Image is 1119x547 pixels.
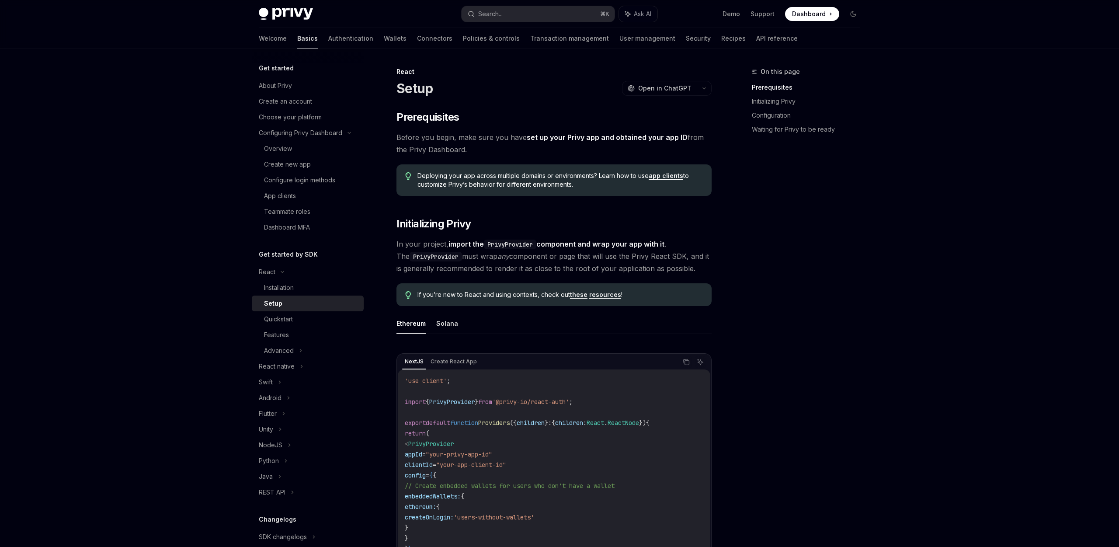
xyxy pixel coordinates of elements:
span: { [426,398,429,406]
div: Search... [478,9,503,19]
span: Prerequisites [396,110,459,124]
span: } [405,534,408,542]
a: Create new app [252,157,364,172]
span: return [405,429,426,437]
a: Configure login methods [252,172,364,188]
a: API reference [756,28,798,49]
div: Installation [264,282,294,293]
span: ReactNode [608,419,639,427]
span: children [517,419,545,427]
span: : [583,419,587,427]
a: resources [589,291,621,299]
span: embeddedWallets: [405,492,461,500]
img: dark logo [259,8,313,20]
span: children [555,419,583,427]
span: }) [639,419,646,427]
a: Prerequisites [752,80,867,94]
span: Ask AI [634,10,651,18]
button: Toggle dark mode [846,7,860,21]
a: About Privy [252,78,364,94]
span: If you’re new to React and using contexts, check out ! [417,290,703,299]
a: Overview [252,141,364,157]
a: Installation [252,280,364,296]
div: About Privy [259,80,292,91]
a: Teammate roles [252,204,364,219]
span: from [478,398,492,406]
button: Open in ChatGPT [622,81,697,96]
span: default [426,419,450,427]
span: Providers [478,419,510,427]
div: REST API [259,487,285,498]
span: export [405,419,426,427]
code: PrivyProvider [410,252,462,261]
div: Unity [259,424,273,435]
div: Android [259,393,281,403]
span: clientId [405,461,433,469]
span: < [405,440,408,448]
h1: Setup [396,80,433,96]
svg: Tip [405,291,411,299]
span: import [405,398,426,406]
a: Features [252,327,364,343]
span: { [646,419,650,427]
span: { [436,503,440,511]
span: appId [405,450,422,458]
span: { [429,471,433,479]
a: Setup [252,296,364,311]
span: On this page [761,66,800,77]
span: { [552,419,555,427]
div: Create React App [428,356,480,367]
span: = [422,450,426,458]
div: Teammate roles [264,206,310,217]
span: "your-app-client-id" [436,461,506,469]
span: function [450,419,478,427]
div: Advanced [264,345,294,356]
button: Ethereum [396,313,426,334]
span: Before you begin, make sure you have from the Privy Dashboard. [396,131,712,156]
a: Quickstart [252,311,364,327]
span: PrivyProvider [408,440,454,448]
a: app clients [649,172,683,180]
div: Choose your platform [259,112,322,122]
h5: Get started [259,63,294,73]
a: Security [686,28,711,49]
span: . [604,419,608,427]
span: Deploying your app across multiple domains or environments? Learn how to use to customize Privy’s... [417,171,703,189]
a: Recipes [721,28,746,49]
span: 'use client' [405,377,447,385]
a: Create an account [252,94,364,109]
a: Transaction management [530,28,609,49]
span: ; [569,398,573,406]
span: = [433,461,436,469]
a: these [570,291,587,299]
span: Dashboard [792,10,826,18]
div: Configuring Privy Dashboard [259,128,342,138]
div: Quickstart [264,314,293,324]
div: Swift [259,377,273,387]
a: Configuration [752,108,867,122]
a: Demo [723,10,740,18]
a: Basics [297,28,318,49]
div: Create new app [264,159,311,170]
button: Copy the contents from the code block [681,356,692,368]
button: Solana [436,313,458,334]
span: ( [426,429,429,437]
span: PrivyProvider [429,398,475,406]
div: React native [259,361,295,372]
span: Initializing Privy [396,217,471,231]
svg: Tip [405,172,411,180]
span: React [587,419,604,427]
span: { [433,471,436,479]
span: 'users-without-wallets' [454,513,534,521]
div: Dashboard MFA [264,222,310,233]
span: ethereum: [405,503,436,511]
div: Python [259,456,279,466]
span: createOnLogin: [405,513,454,521]
a: Welcome [259,28,287,49]
span: ⌘ K [600,10,609,17]
a: User management [619,28,675,49]
span: "your-privy-app-id" [426,450,492,458]
span: ; [447,377,450,385]
div: App clients [264,191,296,201]
div: Java [259,471,273,482]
